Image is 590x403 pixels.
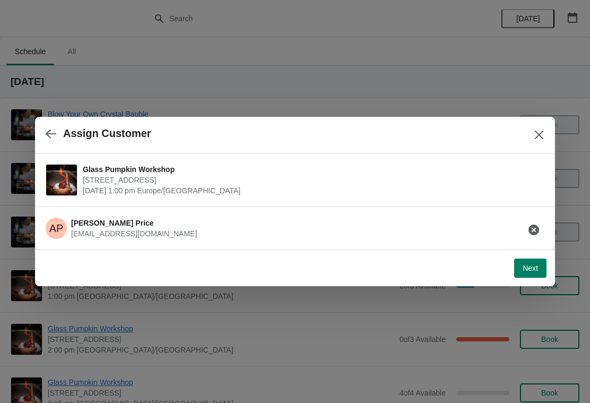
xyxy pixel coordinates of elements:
span: [DATE] 1:00 pm Europe/[GEOGRAPHIC_DATA] [83,185,539,196]
span: [EMAIL_ADDRESS][DOMAIN_NAME] [71,229,197,238]
span: [PERSON_NAME] Price [71,219,154,227]
h2: Assign Customer [63,127,151,140]
button: Next [514,259,546,278]
button: Close [530,125,549,144]
span: Glass Pumpkin Workshop [83,164,539,175]
span: Next [523,264,538,272]
text: AP [49,222,64,234]
span: [STREET_ADDRESS] [83,175,539,185]
span: Andrea [46,218,67,239]
img: Glass Pumpkin Workshop | Cumbria Crystal, Canal Street, Ulverston LA12 7LB, UK | September 8 | 1:... [46,165,77,195]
